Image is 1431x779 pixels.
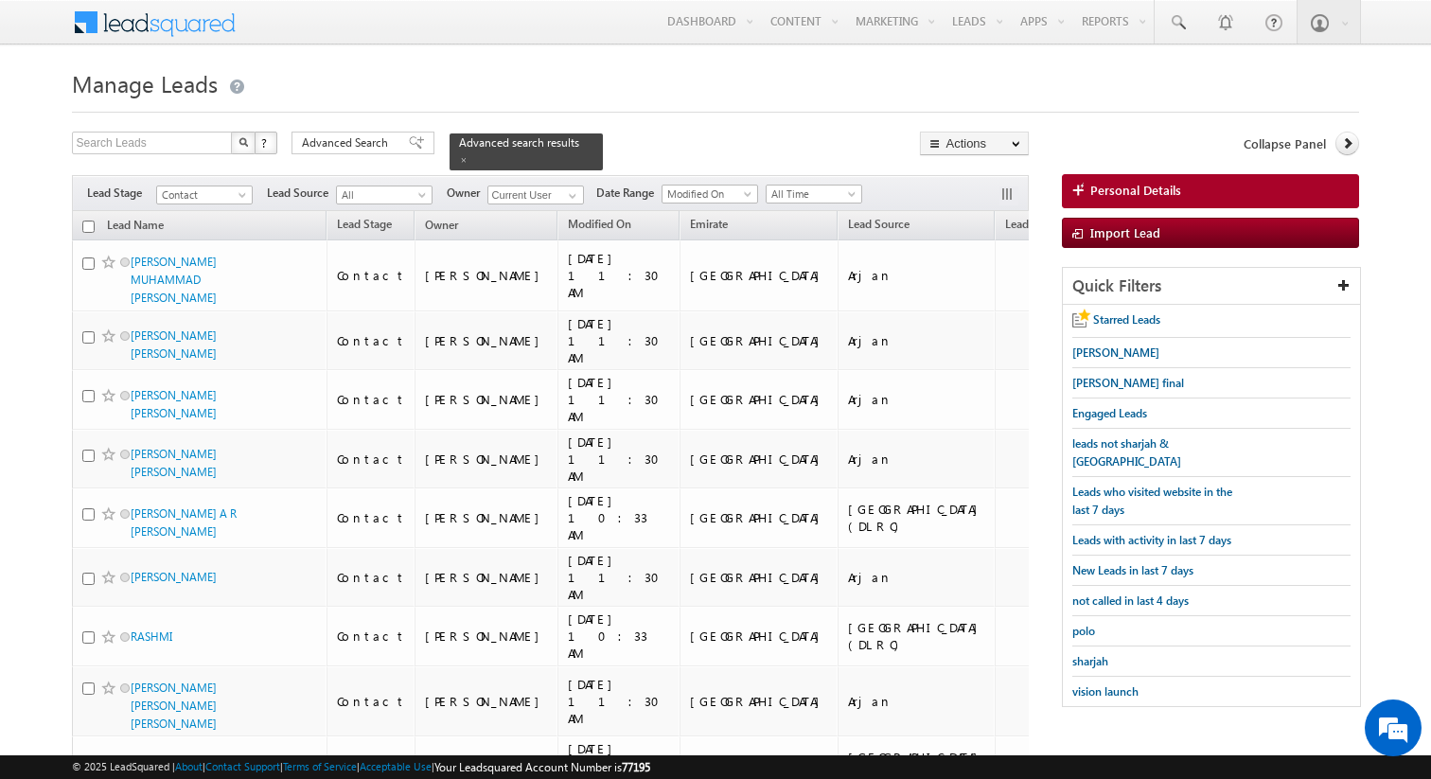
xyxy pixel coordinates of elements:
[425,332,549,349] div: [PERSON_NAME]
[1072,345,1159,360] span: [PERSON_NAME]
[327,214,401,239] a: Lead Stage
[690,628,829,645] div: [GEOGRAPHIC_DATA]
[1072,485,1232,517] span: Leads who visited website in the last 7 days
[920,132,1029,155] button: Actions
[267,185,336,202] span: Lead Source
[131,681,217,731] a: [PERSON_NAME] [PERSON_NAME] [PERSON_NAME]
[690,509,829,526] div: [GEOGRAPHIC_DATA]
[425,693,549,710] div: [PERSON_NAME]
[434,760,650,774] span: Your Leadsquared Account Number is
[131,506,237,539] a: [PERSON_NAME] A R [PERSON_NAME]
[1062,174,1359,208] a: Personal Details
[337,391,406,408] div: Contact
[131,629,172,644] a: RASHMI
[1090,182,1181,199] span: Personal Details
[337,217,392,231] span: Lead Stage
[425,451,549,468] div: [PERSON_NAME]
[82,221,95,233] input: Check all records
[1072,436,1181,469] span: leads not sharjah & [GEOGRAPHIC_DATA]
[425,218,458,232] span: Owner
[662,186,752,203] span: Modified On
[690,217,728,231] span: Emirate
[131,388,217,420] a: [PERSON_NAME] [PERSON_NAME]
[337,628,406,645] div: Contact
[425,628,549,645] div: [PERSON_NAME]
[848,619,987,653] div: [GEOGRAPHIC_DATA] (DLRC)
[568,552,671,603] div: [DATE] 11:30 AM
[97,215,173,239] a: Lead Name
[848,332,987,349] div: Arjan
[1093,312,1160,327] span: Starred Leads
[255,132,277,154] button: ?
[131,447,217,479] a: [PERSON_NAME] [PERSON_NAME]
[337,186,427,204] span: All
[1244,135,1326,152] span: Collapse Panel
[1063,268,1360,305] div: Quick Filters
[1072,406,1147,420] span: Engaged Leads
[72,758,650,776] span: © 2025 LeadSquared | | | | |
[568,250,671,301] div: [DATE] 11:30 AM
[459,135,579,150] span: Advanced search results
[1005,217,1074,231] span: Lead Remarks
[360,760,432,772] a: Acceptable Use
[72,68,218,98] span: Manage Leads
[1072,376,1184,390] span: [PERSON_NAME] final
[662,185,758,204] a: Modified On
[568,315,671,366] div: [DATE] 11:30 AM
[87,185,156,202] span: Lead Stage
[568,434,671,485] div: [DATE] 11:30 AM
[680,214,737,239] a: Emirate
[839,214,919,239] a: Lead Source
[487,186,584,204] input: Type to Search
[175,760,203,772] a: About
[1072,654,1108,668] span: sharjah
[996,214,1084,239] a: Lead Remarks
[447,185,487,202] span: Owner
[690,391,829,408] div: [GEOGRAPHIC_DATA]
[558,214,641,239] a: Modified On
[1072,563,1193,577] span: New Leads in last 7 days
[848,267,987,284] div: Arjan
[131,570,217,584] a: [PERSON_NAME]
[848,693,987,710] div: Arjan
[1072,593,1189,608] span: not called in last 4 days
[425,391,549,408] div: [PERSON_NAME]
[690,267,829,284] div: [GEOGRAPHIC_DATA]
[425,569,549,586] div: [PERSON_NAME]
[596,185,662,202] span: Date Range
[157,186,247,204] span: Contact
[558,186,582,205] a: Show All Items
[425,267,549,284] div: [PERSON_NAME]
[1072,533,1231,547] span: Leads with activity in last 7 days
[568,611,671,662] div: [DATE] 10:33 AM
[1072,624,1095,638] span: polo
[848,217,910,231] span: Lead Source
[336,186,433,204] a: All
[337,509,406,526] div: Contact
[131,255,217,305] a: [PERSON_NAME] MUHAMMAD [PERSON_NAME]
[131,328,217,361] a: [PERSON_NAME] [PERSON_NAME]
[690,569,829,586] div: [GEOGRAPHIC_DATA]
[766,185,862,204] a: All Time
[848,451,987,468] div: Arjan
[767,186,857,203] span: All Time
[690,693,829,710] div: [GEOGRAPHIC_DATA]
[337,332,406,349] div: Contact
[156,186,253,204] a: Contact
[1072,684,1139,699] span: vision launch
[848,501,987,535] div: [GEOGRAPHIC_DATA] (DLRC)
[238,137,248,147] img: Search
[690,332,829,349] div: [GEOGRAPHIC_DATA]
[1090,224,1160,240] span: Import Lead
[622,760,650,774] span: 77195
[568,217,631,231] span: Modified On
[425,509,549,526] div: [PERSON_NAME]
[205,760,280,772] a: Contact Support
[568,374,671,425] div: [DATE] 11:30 AM
[261,134,270,150] span: ?
[848,391,987,408] div: Arjan
[690,451,829,468] div: [GEOGRAPHIC_DATA]
[302,134,394,151] span: Advanced Search
[337,451,406,468] div: Contact
[568,492,671,543] div: [DATE] 10:33 AM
